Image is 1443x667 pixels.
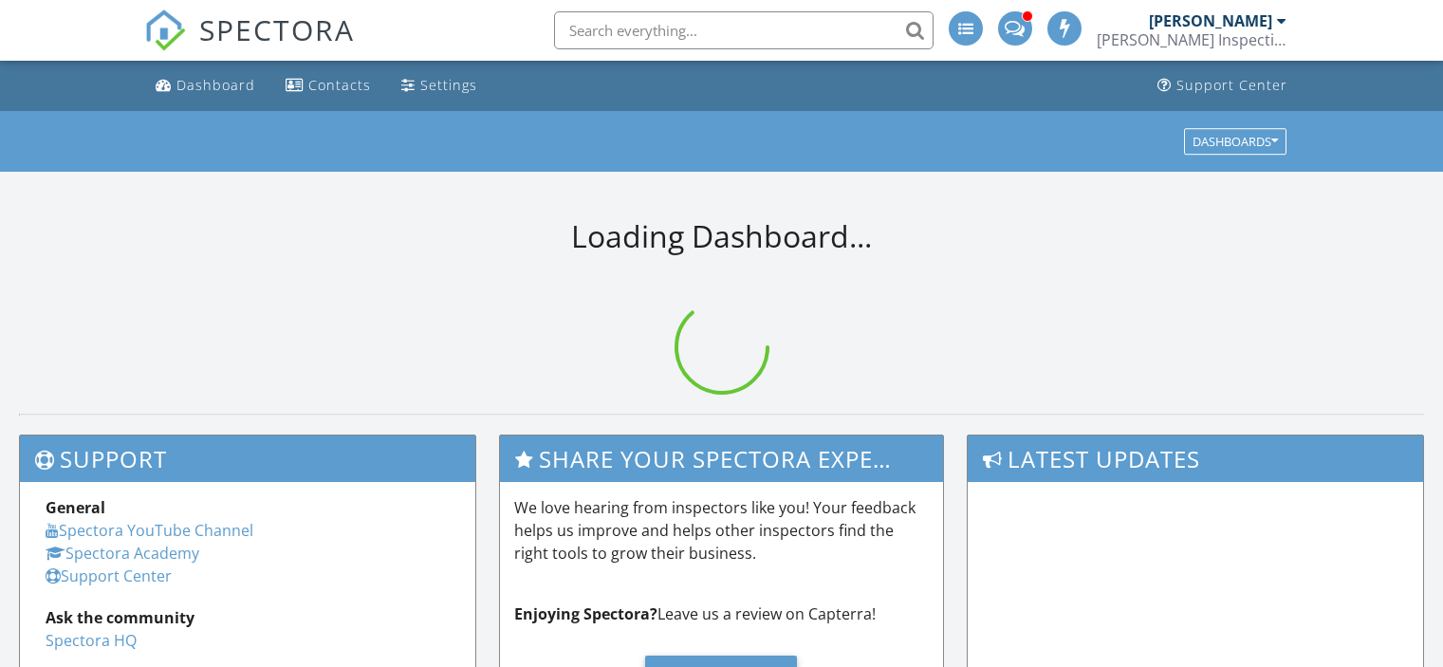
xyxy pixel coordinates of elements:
[144,9,186,51] img: The Best Home Inspection Software - Spectora
[514,603,657,624] strong: Enjoying Spectora?
[148,68,263,103] a: Dashboard
[1176,76,1287,94] div: Support Center
[420,76,477,94] div: Settings
[394,68,485,103] a: Settings
[514,602,930,625] p: Leave us a review on Capterra!
[1149,11,1272,30] div: [PERSON_NAME]
[514,496,930,565] p: We love hearing from inspectors like you! Your feedback helps us improve and helps other inspecto...
[500,435,944,482] h3: Share Your Spectora Experience
[176,76,255,94] div: Dashboard
[144,26,355,65] a: SPECTORA
[46,630,137,651] a: Spectora HQ
[1184,128,1286,155] button: Dashboards
[46,543,199,564] a: Spectora Academy
[968,435,1423,482] h3: Latest Updates
[554,11,934,49] input: Search everything...
[1097,30,1286,49] div: Hargrove Inspection Services, Inc.
[46,497,105,518] strong: General
[308,76,371,94] div: Contacts
[278,68,379,103] a: Contacts
[46,520,253,541] a: Spectora YouTube Channel
[199,9,355,49] span: SPECTORA
[1193,135,1278,148] div: Dashboards
[20,435,475,482] h3: Support
[46,606,450,629] div: Ask the community
[46,565,172,586] a: Support Center
[1150,68,1295,103] a: Support Center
